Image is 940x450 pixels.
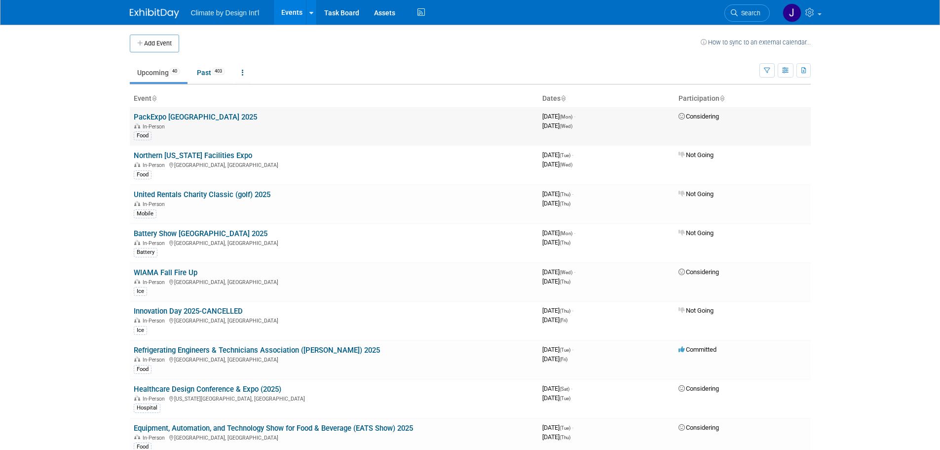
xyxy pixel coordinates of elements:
[678,346,716,353] span: Committed
[134,355,534,363] div: [GEOGRAPHIC_DATA], [GEOGRAPHIC_DATA]
[542,161,572,168] span: [DATE]
[678,385,719,392] span: Considering
[134,424,413,433] a: Equipment, Automation, and Technology Show for Food & Beverage (EATS Show) 2025
[560,192,570,197] span: (Thu)
[560,153,570,158] span: (Tue)
[143,240,168,246] span: In-Person
[542,239,570,246] span: [DATE]
[542,394,570,402] span: [DATE]
[719,94,724,102] a: Sort by Participation Type
[134,239,534,246] div: [GEOGRAPHIC_DATA], [GEOGRAPHIC_DATA]
[134,394,534,402] div: [US_STATE][GEOGRAPHIC_DATA], [GEOGRAPHIC_DATA]
[143,201,168,207] span: In-Person
[134,201,140,206] img: In-Person Event
[134,113,257,122] a: PackExpo [GEOGRAPHIC_DATA] 2025
[678,268,719,276] span: Considering
[143,396,168,402] span: In-Person
[134,170,151,179] div: Food
[130,8,179,18] img: ExhibitDay
[542,307,573,314] span: [DATE]
[143,357,168,363] span: In-Person
[134,316,534,324] div: [GEOGRAPHIC_DATA], [GEOGRAPHIC_DATA]
[560,240,570,245] span: (Thu)
[560,435,570,440] span: (Thu)
[560,425,570,431] span: (Tue)
[572,307,573,314] span: -
[678,229,714,237] span: Not Going
[134,278,534,286] div: [GEOGRAPHIC_DATA], [GEOGRAPHIC_DATA]
[134,248,157,257] div: Battery
[678,307,714,314] span: Not Going
[542,200,570,207] span: [DATE]
[189,63,232,82] a: Past403
[542,113,575,120] span: [DATE]
[572,424,573,431] span: -
[212,68,225,75] span: 403
[134,357,140,362] img: In-Person Event
[574,113,575,120] span: -
[134,318,140,323] img: In-Person Event
[678,151,714,159] span: Not Going
[724,4,770,22] a: Search
[134,385,281,394] a: Healthcare Design Conference & Expo (2025)
[169,68,180,75] span: 40
[130,90,538,107] th: Event
[151,94,156,102] a: Sort by Event Name
[560,114,572,120] span: (Mon)
[143,162,168,168] span: In-Person
[134,190,270,199] a: United Rentals Charity Classic (golf) 2025
[783,3,801,22] img: JoAnna Quade
[560,123,572,129] span: (Wed)
[560,357,567,362] span: (Fri)
[542,355,567,363] span: [DATE]
[542,433,570,441] span: [DATE]
[560,162,572,167] span: (Wed)
[560,318,567,323] span: (Fri)
[134,131,151,140] div: Food
[134,404,160,412] div: Hospital
[574,268,575,276] span: -
[560,201,570,206] span: (Thu)
[134,123,140,128] img: In-Person Event
[572,346,573,353] span: -
[678,190,714,198] span: Not Going
[574,229,575,237] span: -
[134,161,534,168] div: [GEOGRAPHIC_DATA], [GEOGRAPHIC_DATA]
[130,35,179,52] button: Add Event
[130,63,188,82] a: Upcoming40
[560,386,569,392] span: (Sat)
[134,365,151,374] div: Food
[560,308,570,314] span: (Thu)
[134,240,140,245] img: In-Person Event
[134,326,147,335] div: Ice
[134,435,140,440] img: In-Person Event
[134,433,534,441] div: [GEOGRAPHIC_DATA], [GEOGRAPHIC_DATA]
[134,287,147,296] div: Ice
[134,346,380,355] a: Refrigerating Engineers & Technicians Association ([PERSON_NAME]) 2025
[542,151,573,159] span: [DATE]
[542,278,570,285] span: [DATE]
[134,268,197,277] a: WIAMA Fall Fire Up
[560,231,572,236] span: (Mon)
[561,94,565,102] a: Sort by Start Date
[542,122,572,129] span: [DATE]
[134,279,140,284] img: In-Person Event
[572,190,573,198] span: -
[738,9,760,17] span: Search
[143,435,168,441] span: In-Person
[560,347,570,353] span: (Tue)
[542,229,575,237] span: [DATE]
[143,318,168,324] span: In-Person
[560,279,570,285] span: (Thu)
[143,123,168,130] span: In-Person
[675,90,811,107] th: Participation
[560,270,572,275] span: (Wed)
[701,39,811,46] a: How to sync to an external calendar...
[134,151,252,160] a: Northern [US_STATE] Facilities Expo
[572,151,573,159] span: -
[678,424,719,431] span: Considering
[542,424,573,431] span: [DATE]
[134,162,140,167] img: In-Person Event
[538,90,675,107] th: Dates
[134,229,267,238] a: Battery Show [GEOGRAPHIC_DATA] 2025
